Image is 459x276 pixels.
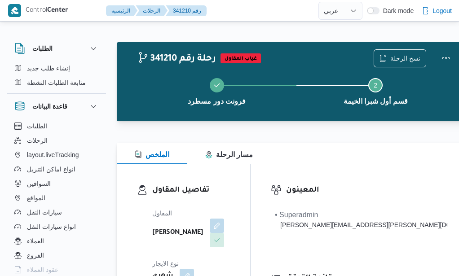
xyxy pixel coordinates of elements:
[11,61,102,75] button: إنشاء طلب جديد
[286,184,451,197] h3: المعينون
[152,228,203,238] b: [PERSON_NAME]
[296,67,455,114] button: قسم أول شبرا الخيمة
[390,53,420,64] span: نسخ الرحلة
[27,207,62,218] span: سيارات النقل
[344,96,408,107] span: قسم أول شبرا الخيمة
[152,210,172,217] span: المقاول
[380,7,414,14] span: Dark mode
[47,7,68,14] b: Center
[437,49,455,67] button: Actions
[11,234,102,248] button: العملاء
[7,61,106,93] div: الطلبات
[135,151,169,158] span: الملخص
[275,220,447,230] div: [PERSON_NAME][EMAIL_ADDRESS][PERSON_NAME][DOMAIN_NAME]
[11,205,102,219] button: سيارات النقل
[275,210,447,230] span: • Superadmin mohamed.nabil@illa.com.eg
[27,221,76,232] span: انواع سيارات النقل
[27,63,70,74] span: إنشاء طلب جديد
[32,43,53,54] h3: الطلبات
[374,82,377,89] span: 2
[374,49,426,67] button: نسخ الرحلة
[11,133,102,148] button: الرحلات
[166,5,207,16] button: 341210 رقم
[213,82,221,89] svg: Step 1 is complete
[221,53,261,63] span: غياب المقاول
[32,101,67,112] h3: قاعدة البيانات
[11,75,102,90] button: متابعة الطلبات النشطة
[27,135,48,146] span: الرحلات
[8,4,21,17] img: X8yXhbKr1z7QwAAAABJRU5ErkJggg==
[275,210,447,220] div: • Superadmin
[433,5,452,16] span: Logout
[11,119,102,133] button: الطلبات
[205,151,253,158] span: مسار الرحلة
[137,53,216,65] h2: 341210 رحلة رقم
[27,178,51,189] span: السواقين
[418,2,455,20] button: Logout
[225,56,257,61] b: غياب المقاول
[14,101,99,112] button: قاعدة البيانات
[11,176,102,191] button: السواقين
[152,260,179,267] span: نوع الايجار
[27,77,86,88] span: متابعة الطلبات النشطة
[27,164,75,175] span: انواع اماكن التنزيل
[11,219,102,234] button: انواع سيارات النقل
[14,43,99,54] button: الطلبات
[11,248,102,263] button: الفروع
[27,121,47,131] span: الطلبات
[11,191,102,205] button: المواقع
[188,96,246,107] span: فرونت دور مسطرد
[11,162,102,176] button: انواع اماكن التنزيل
[27,193,45,203] span: المواقع
[9,240,38,267] iframe: chat widget
[137,67,296,114] button: فرونت دور مسطرد
[27,264,58,275] span: عقود العملاء
[152,184,230,197] h3: تفاصيل المقاول
[27,236,44,246] span: العملاء
[27,149,79,160] span: layout.liveTracking
[136,5,168,16] button: الرحلات
[11,148,102,162] button: layout.liveTracking
[106,5,137,16] button: الرئيسيه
